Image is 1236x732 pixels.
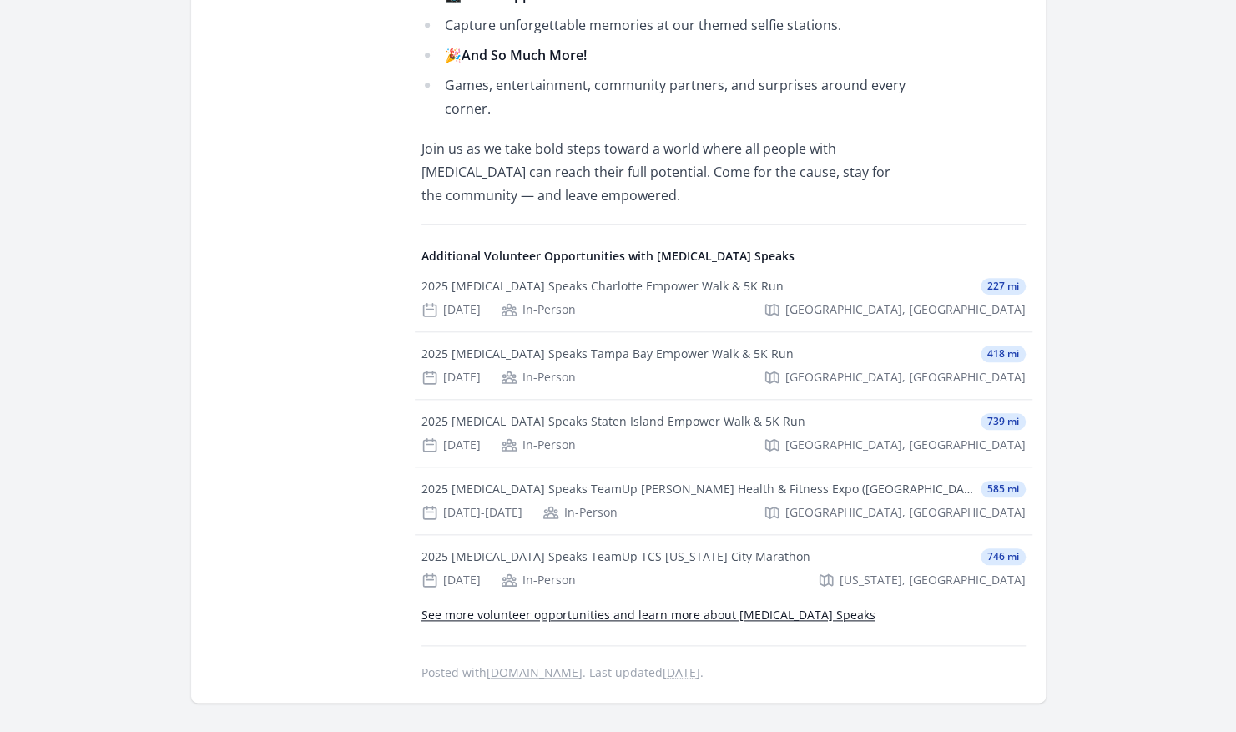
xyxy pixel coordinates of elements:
[421,548,810,565] div: 2025 [MEDICAL_DATA] Speaks TeamUp TCS [US_STATE] City Marathon
[542,504,618,521] div: In-Person
[421,346,794,362] div: 2025 [MEDICAL_DATA] Speaks Tampa Bay Empower Walk & 5K Run
[501,572,576,588] div: In-Person
[462,46,587,64] strong: And So Much More!
[421,278,784,295] div: 2025 [MEDICAL_DATA] Speaks Charlotte Empower Walk & 5K Run
[421,301,481,318] div: [DATE]
[501,437,576,453] div: In-Person
[421,437,481,453] div: [DATE]
[415,467,1032,534] a: 2025 [MEDICAL_DATA] Speaks TeamUp [PERSON_NAME] Health & Fitness Expo ([GEOGRAPHIC_DATA]) 585 mi ...
[840,572,1026,588] span: [US_STATE], [GEOGRAPHIC_DATA]
[981,346,1026,362] span: 418 mi
[421,607,875,623] a: See more volunteer opportunities and learn more about [MEDICAL_DATA] Speaks
[785,504,1026,521] span: [GEOGRAPHIC_DATA], [GEOGRAPHIC_DATA]
[421,73,910,120] li: Games, entertainment, community partners, and surprises around every corner.
[421,13,910,37] li: Capture unforgettable memories at our themed selfie stations.
[981,481,1026,497] span: 585 mi
[421,413,805,430] div: 2025 [MEDICAL_DATA] Speaks Staten Island Empower Walk & 5K Run
[663,664,700,680] abbr: Mon, Sep 22, 2025 4:43 PM
[415,535,1032,602] a: 2025 [MEDICAL_DATA] Speaks TeamUp TCS [US_STATE] City Marathon 746 mi [DATE] In-Person [US_STATE]...
[421,572,481,588] div: [DATE]
[785,437,1026,453] span: [GEOGRAPHIC_DATA], [GEOGRAPHIC_DATA]
[421,481,974,497] div: 2025 [MEDICAL_DATA] Speaks TeamUp [PERSON_NAME] Health & Fitness Expo ([GEOGRAPHIC_DATA])
[501,369,576,386] div: In-Person
[421,43,910,67] li: 🎉
[421,369,481,386] div: [DATE]
[981,548,1026,565] span: 746 mi
[421,666,1026,679] p: Posted with . Last updated .
[415,400,1032,467] a: 2025 [MEDICAL_DATA] Speaks Staten Island Empower Walk & 5K Run 739 mi [DATE] In-Person [GEOGRAPHI...
[981,278,1026,295] span: 227 mi
[501,301,576,318] div: In-Person
[785,369,1026,386] span: [GEOGRAPHIC_DATA], [GEOGRAPHIC_DATA]
[981,413,1026,430] span: 739 mi
[421,504,522,521] div: [DATE]-[DATE]
[487,664,583,680] a: [DOMAIN_NAME]
[421,137,910,207] p: Join us as we take bold steps toward a world where all people with [MEDICAL_DATA] can reach their...
[415,265,1032,331] a: 2025 [MEDICAL_DATA] Speaks Charlotte Empower Walk & 5K Run 227 mi [DATE] In-Person [GEOGRAPHIC_DA...
[785,301,1026,318] span: [GEOGRAPHIC_DATA], [GEOGRAPHIC_DATA]
[415,332,1032,399] a: 2025 [MEDICAL_DATA] Speaks Tampa Bay Empower Walk & 5K Run 418 mi [DATE] In-Person [GEOGRAPHIC_DA...
[421,248,1026,265] h4: Additional Volunteer Opportunities with [MEDICAL_DATA] Speaks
